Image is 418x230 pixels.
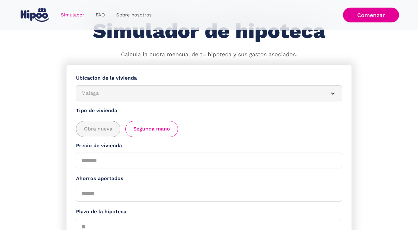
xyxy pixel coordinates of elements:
[76,74,342,82] label: Ubicación de la vivienda
[343,8,399,22] a: Comenzar
[76,85,342,101] article: Malaga
[76,107,342,115] label: Tipo de vivienda
[19,6,50,24] a: home
[121,51,297,59] p: Calcula la cuota mensual de tu hipoteca y sus gastos asociados.
[55,9,90,21] a: Simulador
[111,9,157,21] a: Sobre nosotros
[76,175,342,183] label: Ahorros aportados
[133,125,170,133] span: Segunda mano
[76,142,342,150] label: Precio de vivienda
[81,89,321,97] div: Malaga
[93,20,325,43] h1: Simulador de hipoteca
[90,9,111,21] a: FAQ
[76,121,342,137] div: add_description_here
[76,208,342,216] label: Plazo de la hipoteca
[84,125,112,133] span: Obra nueva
